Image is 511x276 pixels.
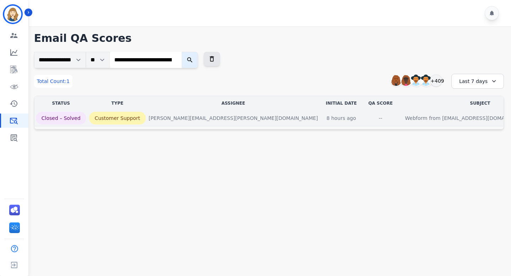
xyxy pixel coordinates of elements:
div: Type [89,100,146,106]
div: Initial Date [321,100,362,106]
div: [PERSON_NAME][EMAIL_ADDRESS][PERSON_NAME][DOMAIN_NAME] [149,115,318,122]
div: Total Count: [34,75,72,88]
div: QA Score [364,100,396,106]
p: Closed – Solved [36,112,86,125]
img: Bordered avatar [4,6,21,23]
h1: Email QA Scores [34,32,504,45]
div: Status [36,100,86,106]
div: Assignee [149,100,318,106]
p: 8 hours ago [321,112,362,125]
div: +409 [430,74,442,87]
span: 1 [66,78,70,84]
div: -- [364,115,396,122]
div: Last 7 days [451,74,504,89]
p: Customer Support [89,112,146,125]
